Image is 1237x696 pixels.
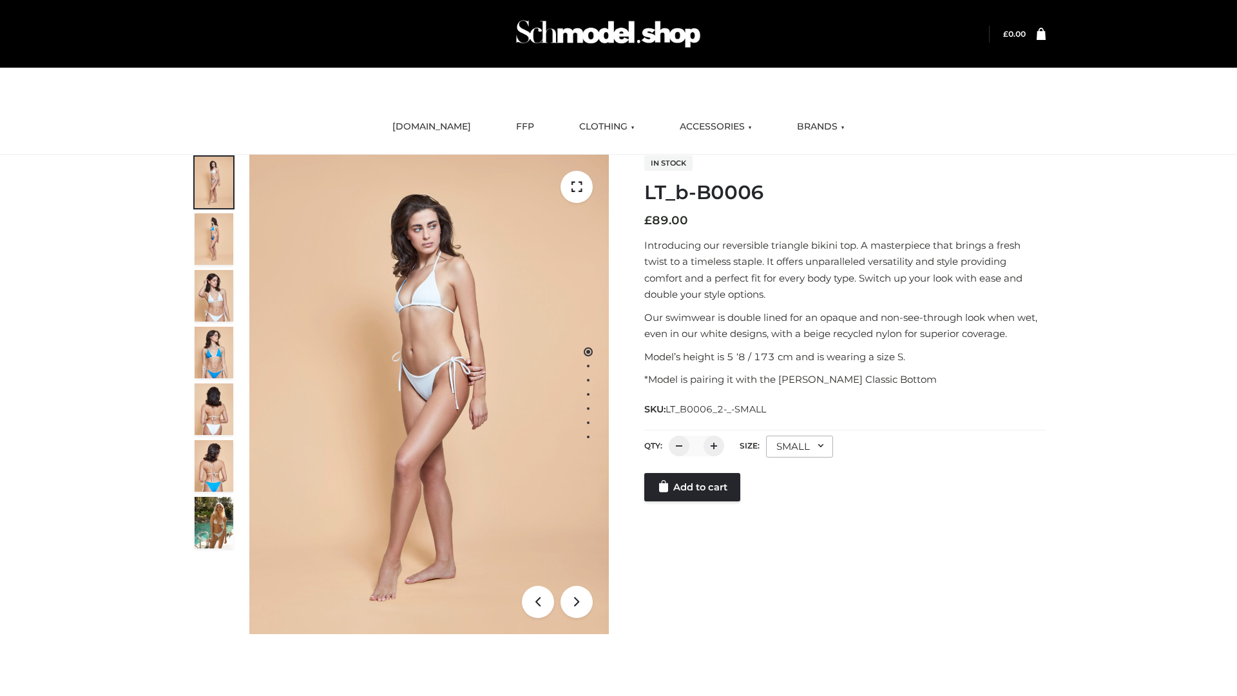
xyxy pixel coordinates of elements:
p: Our swimwear is double lined for an opaque and non-see-through look when wet, even in our white d... [644,309,1046,342]
label: QTY: [644,441,662,450]
p: *Model is pairing it with the [PERSON_NAME] Classic Bottom [644,371,1046,388]
a: CLOTHING [570,113,644,141]
img: Arieltop_CloudNine_AzureSky2.jpg [195,497,233,548]
span: In stock [644,155,693,171]
span: £ [1003,29,1008,39]
bdi: 89.00 [644,213,688,227]
a: [DOMAIN_NAME] [383,113,481,141]
img: ArielClassicBikiniTop_CloudNine_AzureSky_OW114ECO_2-scaled.jpg [195,213,233,265]
div: SMALL [766,436,833,458]
label: Size: [740,441,760,450]
img: ArielClassicBikiniTop_CloudNine_AzureSky_OW114ECO_1 [249,155,609,634]
span: LT_B0006_2-_-SMALL [666,403,766,415]
a: Add to cart [644,473,740,501]
a: £0.00 [1003,29,1026,39]
img: ArielClassicBikiniTop_CloudNine_AzureSky_OW114ECO_8-scaled.jpg [195,440,233,492]
h1: LT_b-B0006 [644,181,1046,204]
p: Model’s height is 5 ‘8 / 173 cm and is wearing a size S. [644,349,1046,365]
img: ArielClassicBikiniTop_CloudNine_AzureSky_OW114ECO_3-scaled.jpg [195,270,233,322]
a: FFP [506,113,544,141]
img: ArielClassicBikiniTop_CloudNine_AzureSky_OW114ECO_7-scaled.jpg [195,383,233,435]
a: BRANDS [787,113,854,141]
img: ArielClassicBikiniTop_CloudNine_AzureSky_OW114ECO_4-scaled.jpg [195,327,233,378]
img: ArielClassicBikiniTop_CloudNine_AzureSky_OW114ECO_1-scaled.jpg [195,157,233,208]
span: £ [644,213,652,227]
p: Introducing our reversible triangle bikini top. A masterpiece that brings a fresh twist to a time... [644,237,1046,303]
a: ACCESSORIES [670,113,762,141]
img: Schmodel Admin 964 [512,8,705,59]
span: SKU: [644,401,767,417]
bdi: 0.00 [1003,29,1026,39]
